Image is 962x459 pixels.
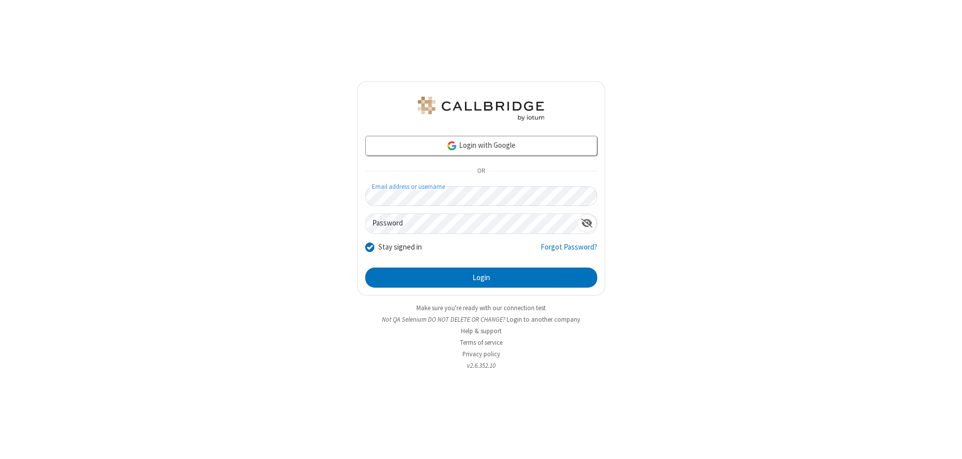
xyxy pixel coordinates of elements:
a: Make sure you're ready with our connection test [416,304,546,312]
input: Email address or username [365,186,597,206]
label: Stay signed in [378,242,422,253]
span: OR [473,164,489,178]
img: google-icon.png [446,140,457,151]
a: Forgot Password? [541,242,597,261]
button: Login [365,268,597,288]
div: Show password [577,214,597,233]
a: Login with Google [365,136,597,156]
li: Not QA Selenium DO NOT DELETE OR CHANGE? [357,315,605,324]
a: Privacy policy [462,350,500,358]
button: Login to another company [507,315,580,324]
a: Terms of service [460,338,503,347]
li: v2.6.352.10 [357,361,605,370]
a: Help & support [461,327,502,335]
img: QA Selenium DO NOT DELETE OR CHANGE [416,97,546,121]
input: Password [366,214,577,234]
